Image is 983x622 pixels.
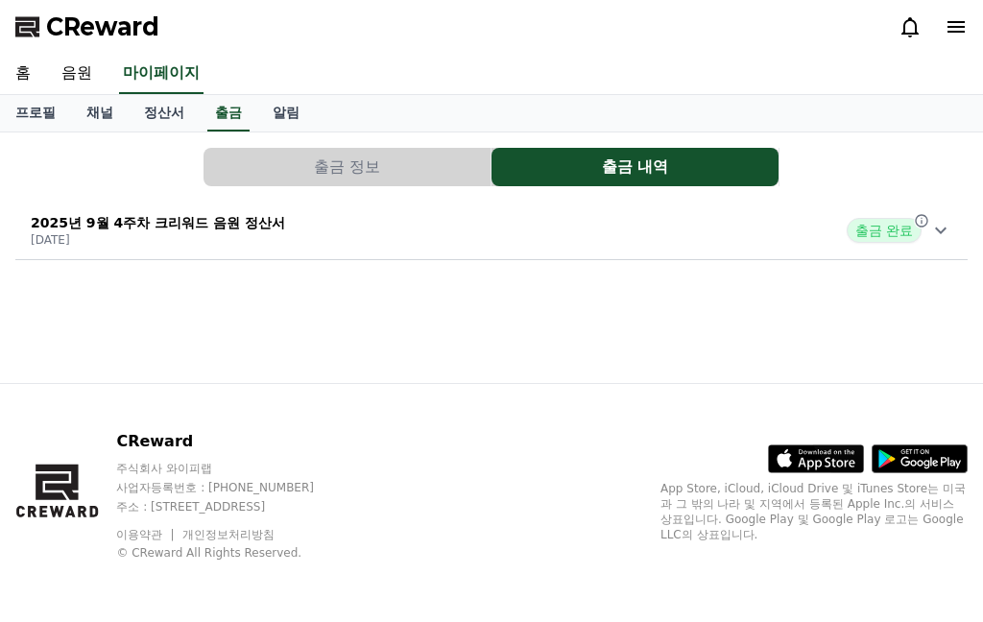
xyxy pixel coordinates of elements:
[116,528,177,541] a: 이용약관
[116,499,350,514] p: 주소 : [STREET_ADDRESS]
[15,202,968,260] button: 2025년 9월 4주차 크리워드 음원 정산서 [DATE] 출금 완료
[119,54,204,94] a: 마이페이지
[129,95,200,132] a: 정산서
[116,461,350,476] p: 주식회사 와이피랩
[204,148,491,186] a: 출금 정보
[46,54,108,94] a: 음원
[71,95,129,132] a: 채널
[116,480,350,495] p: 사업자등록번호 : [PHONE_NUMBER]
[847,218,922,243] span: 출금 완료
[207,95,250,132] a: 출금
[31,232,285,248] p: [DATE]
[46,12,159,42] span: CReward
[116,430,350,453] p: CReward
[491,148,779,186] button: 출금 내역
[182,528,275,541] a: 개인정보처리방침
[31,213,285,232] p: 2025년 9월 4주차 크리워드 음원 정산서
[204,148,491,186] button: 출금 정보
[15,12,159,42] a: CReward
[660,481,968,542] p: App Store, iCloud, iCloud Drive 및 iTunes Store는 미국과 그 밖의 나라 및 지역에서 등록된 Apple Inc.의 서비스 상표입니다. Goo...
[491,148,779,186] a: 출금 내역
[257,95,315,132] a: 알림
[116,545,350,561] p: © CReward All Rights Reserved.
